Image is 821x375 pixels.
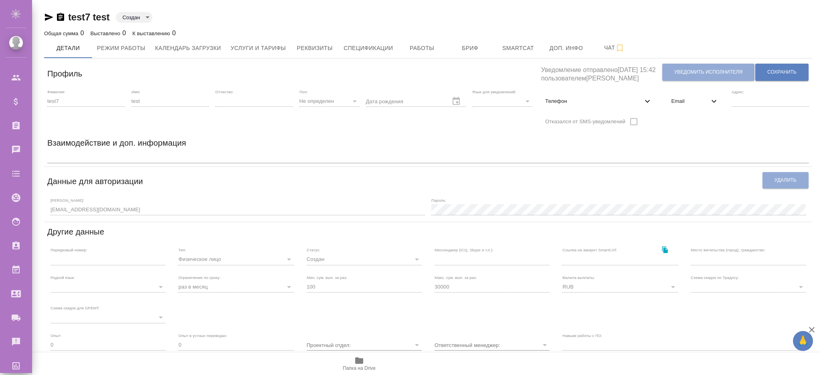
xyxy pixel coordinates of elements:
[793,331,813,351] button: 🙏
[178,275,220,279] label: Ограничение по сроку:
[231,43,286,53] span: Услуги и тарифы
[767,69,797,76] span: Сохранить
[178,248,186,252] label: Тип:
[595,43,634,53] span: Чат
[155,43,221,53] span: Календарь загрузки
[307,248,320,252] label: Статус:
[539,92,658,110] div: Телефон
[562,248,617,252] label: Ссылка на аккаунт SmartCAT:
[562,275,595,279] label: Валюта выплаты:
[215,90,234,94] label: Отчество:
[91,28,126,38] div: 0
[51,198,84,202] label: [PERSON_NAME]:
[451,43,489,53] span: Бриф
[295,43,334,53] span: Реквизиты
[472,90,516,94] label: Язык для уведомлений:
[97,43,146,53] span: Режим работы
[68,12,109,22] a: test7 test
[47,225,104,238] h6: Другие данные
[615,43,625,53] svg: Подписаться
[47,175,143,188] h6: Данные для авторизации
[545,118,625,126] span: Отказался от SMS-уведомлений
[657,241,673,258] button: Скопировать ссылку
[131,90,140,94] label: Имя:
[47,136,186,149] h6: Взаимодействие и доп. информация
[547,43,586,53] span: Доп. инфо
[755,64,809,81] button: Сохранить
[44,28,84,38] div: 0
[178,333,227,337] label: Опыт в устных переводах:
[307,275,348,279] label: Мин. сум. вып. за раз:
[132,30,172,36] p: К выставлению
[47,90,65,94] label: Фамилия:
[435,275,477,279] label: Макс. сум. вып. за раз:
[91,30,123,36] p: Выставлено
[541,62,662,83] h5: Уведомление отправлено [DATE] 15:42 пользователем [PERSON_NAME]
[299,90,308,94] label: Пол:
[132,28,176,38] div: 0
[51,333,62,337] label: Опыт:
[343,365,376,371] span: Папка на Drive
[326,353,393,375] button: Папка на Drive
[545,97,642,105] span: Телефон
[44,30,80,36] p: Общая сумма
[120,14,142,21] button: Создан
[116,12,152,23] div: Создан
[499,43,538,53] span: Smartcat
[178,254,293,265] div: Физическое лицо
[431,198,446,202] label: Пароль:
[796,333,810,349] span: 🙏
[44,12,54,22] button: Скопировать ссылку для ЯМессенджера
[344,43,393,53] span: Спецификации
[562,281,677,293] div: RUB
[732,90,744,94] label: Адрес:
[562,333,603,337] label: Навыки работы с ПО:
[671,97,709,105] span: Email
[299,96,360,107] div: Не определен
[47,67,82,80] h6: Профиль
[51,248,87,252] label: Порядковый номер:
[403,43,441,53] span: Работы
[56,12,65,22] button: Скопировать ссылку
[178,281,293,293] div: раз в месяц
[51,275,75,279] label: Родной язык:
[435,248,493,252] label: Мессенджер (ICQ, Skype и т.п.):
[691,275,739,279] label: Схема скидок по Традосу:
[665,92,725,110] div: Email
[51,306,100,310] label: Схема скидок для GPEMT:
[307,254,422,265] div: Создан
[691,248,765,252] label: Место жительства (город), гражданство:
[49,43,87,53] span: Детали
